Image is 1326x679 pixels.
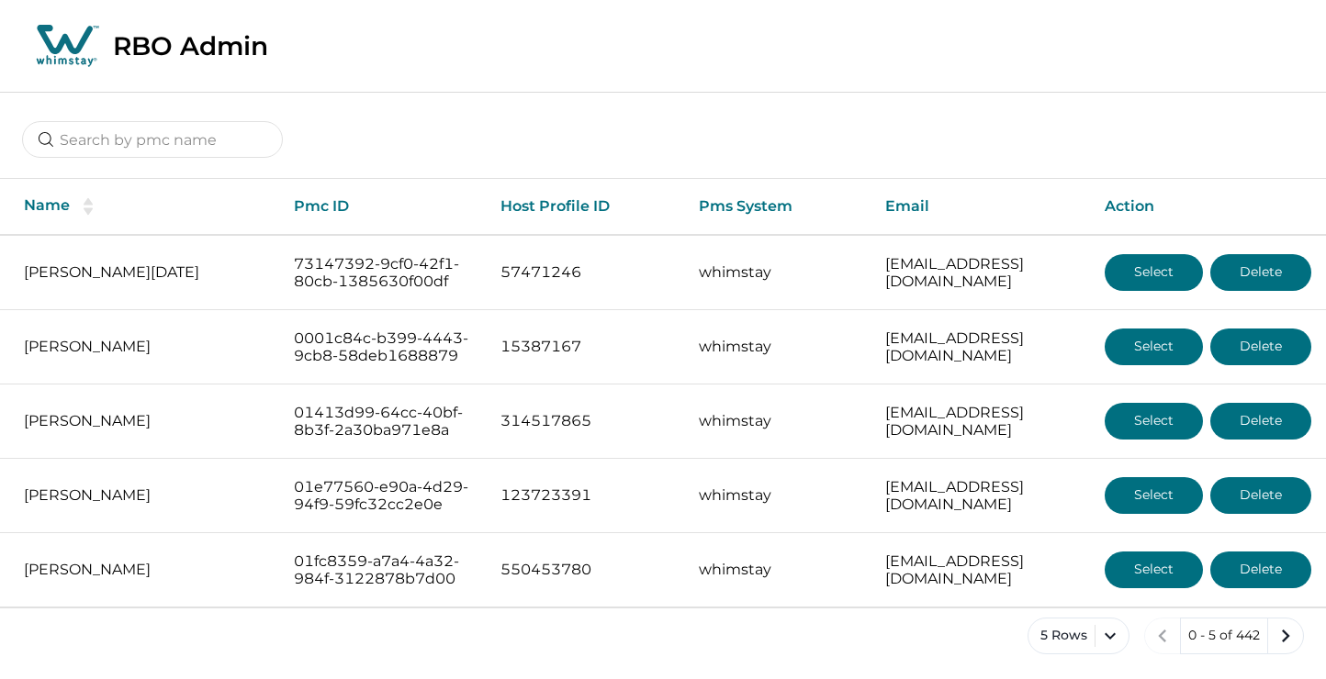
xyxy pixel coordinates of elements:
p: 314517865 [500,412,669,430]
button: Select [1105,328,1203,365]
p: 01fc8359-a7a4-4a32-984f-3122878b7d00 [294,552,471,588]
button: Select [1105,254,1203,291]
p: whimstay [699,486,856,505]
p: [PERSON_NAME] [24,486,264,505]
th: Host Profile ID [486,179,684,235]
button: Select [1105,477,1203,514]
p: [EMAIL_ADDRESS][DOMAIN_NAME] [885,329,1075,365]
th: Action [1090,179,1326,235]
p: [PERSON_NAME] [24,561,264,579]
p: 01413d99-64cc-40bf-8b3f-2a30ba971e8a [294,404,471,440]
p: 0 - 5 of 442 [1188,627,1260,645]
input: Search by pmc name [22,121,283,158]
button: next page [1267,618,1304,654]
button: Delete [1210,551,1311,588]
p: 73147392-9cf0-42f1-80cb-1385630f00df [294,255,471,291]
p: whimstay [699,338,856,356]
button: Delete [1210,254,1311,291]
p: [PERSON_NAME][DATE] [24,263,264,282]
p: 01e77560-e90a-4d29-94f9-59fc32cc2e0e [294,478,471,514]
button: Select [1105,403,1203,440]
p: 15387167 [500,338,669,356]
button: Select [1105,551,1203,588]
p: [EMAIL_ADDRESS][DOMAIN_NAME] [885,552,1075,588]
button: previous page [1144,618,1181,654]
p: [EMAIL_ADDRESS][DOMAIN_NAME] [885,478,1075,514]
p: 550453780 [500,561,669,579]
p: whimstay [699,263,856,282]
button: 5 Rows [1028,618,1129,654]
p: 0001c84c-b399-4443-9cb8-58deb1688879 [294,329,471,365]
p: [PERSON_NAME] [24,412,264,430]
p: 123723391 [500,486,669,505]
p: whimstay [699,412,856,430]
p: [PERSON_NAME] [24,338,264,356]
button: Delete [1210,328,1311,365]
p: [EMAIL_ADDRESS][DOMAIN_NAME] [885,255,1075,291]
th: Email [871,179,1090,235]
th: Pmc ID [279,179,486,235]
button: Delete [1210,477,1311,514]
p: whimstay [699,561,856,579]
p: [EMAIL_ADDRESS][DOMAIN_NAME] [885,404,1075,440]
p: RBO Admin [113,30,268,61]
button: sorting [70,197,107,216]
th: Pms System [684,179,871,235]
p: 57471246 [500,263,669,282]
button: Delete [1210,403,1311,440]
button: 0 - 5 of 442 [1180,618,1268,654]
